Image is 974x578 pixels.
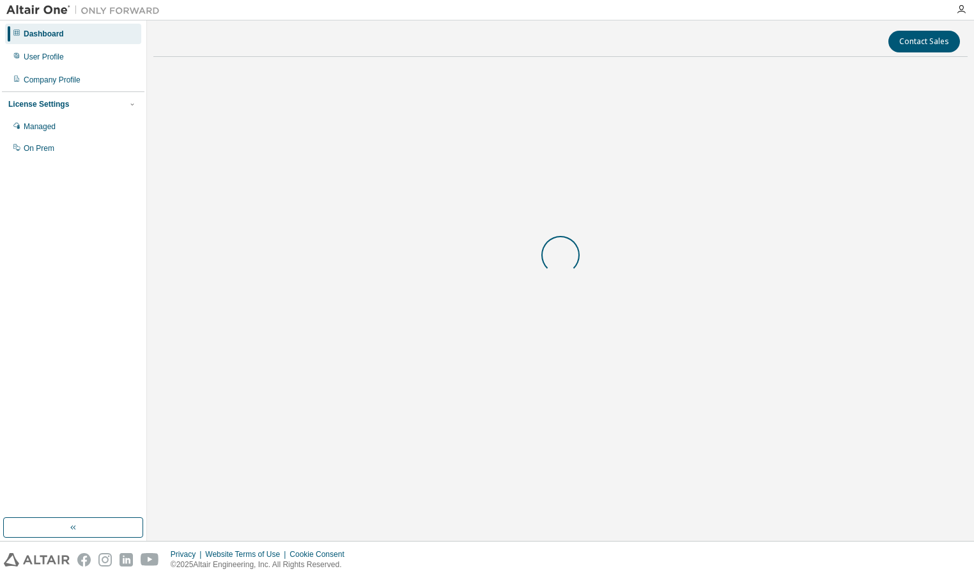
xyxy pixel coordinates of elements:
[6,4,166,17] img: Altair One
[98,553,112,566] img: instagram.svg
[24,75,81,85] div: Company Profile
[171,559,352,570] p: © 2025 Altair Engineering, Inc. All Rights Reserved.
[77,553,91,566] img: facebook.svg
[24,121,56,132] div: Managed
[888,31,960,52] button: Contact Sales
[24,143,54,153] div: On Prem
[141,553,159,566] img: youtube.svg
[171,549,205,559] div: Privacy
[24,52,64,62] div: User Profile
[8,99,69,109] div: License Settings
[290,549,352,559] div: Cookie Consent
[24,29,64,39] div: Dashboard
[120,553,133,566] img: linkedin.svg
[4,553,70,566] img: altair_logo.svg
[205,549,290,559] div: Website Terms of Use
